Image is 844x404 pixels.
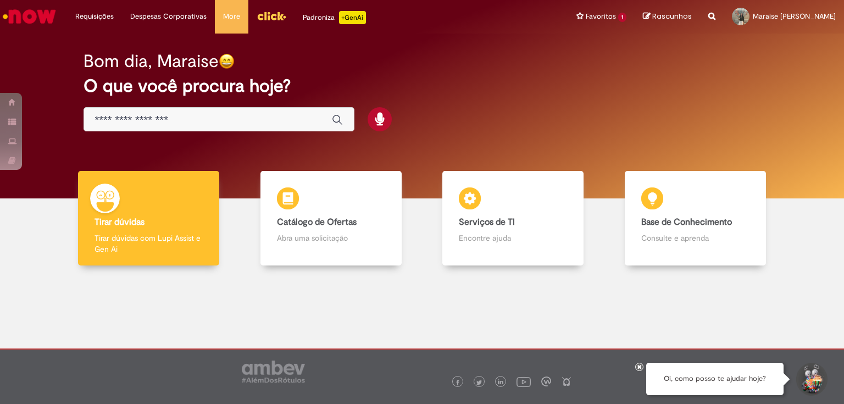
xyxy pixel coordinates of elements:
span: More [223,11,240,22]
p: +GenAi [339,11,366,24]
img: logo_footer_naosei.png [562,377,571,386]
img: logo_footer_linkedin.png [498,379,503,386]
span: Favoritos [586,11,616,22]
a: Catálogo de Ofertas Abra uma solicitação [240,171,423,266]
img: ServiceNow [1,5,58,27]
b: Catálogo de Ofertas [277,217,357,228]
img: logo_footer_ambev_rotulo_gray.png [242,361,305,383]
span: Maraise [PERSON_NAME] [753,12,836,21]
div: Oi, como posso te ajudar hoje? [646,363,784,395]
img: happy-face.png [219,53,235,69]
p: Abra uma solicitação [277,233,385,243]
a: Tirar dúvidas Tirar dúvidas com Lupi Assist e Gen Ai [58,171,240,266]
h2: Bom dia, Maraise [84,52,219,71]
img: logo_footer_twitter.png [476,380,482,385]
div: Padroniza [303,11,366,24]
a: Serviços de TI Encontre ajuda [422,171,604,266]
span: 1 [618,13,626,22]
img: logo_footer_youtube.png [517,374,531,389]
span: Requisições [75,11,114,22]
p: Tirar dúvidas com Lupi Assist e Gen Ai [95,233,203,254]
span: Rascunhos [652,11,692,21]
a: Base de Conhecimento Consulte e aprenda [604,171,787,266]
h2: O que você procura hoje? [84,76,761,96]
span: Despesas Corporativas [130,11,207,22]
b: Base de Conhecimento [641,217,732,228]
button: Iniciar Conversa de Suporte [795,363,828,396]
img: logo_footer_workplace.png [541,377,551,386]
img: logo_footer_facebook.png [455,380,460,385]
p: Encontre ajuda [459,233,567,243]
a: Rascunhos [643,12,692,22]
b: Serviços de TI [459,217,515,228]
img: click_logo_yellow_360x200.png [257,8,286,24]
b: Tirar dúvidas [95,217,145,228]
p: Consulte e aprenda [641,233,749,243]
